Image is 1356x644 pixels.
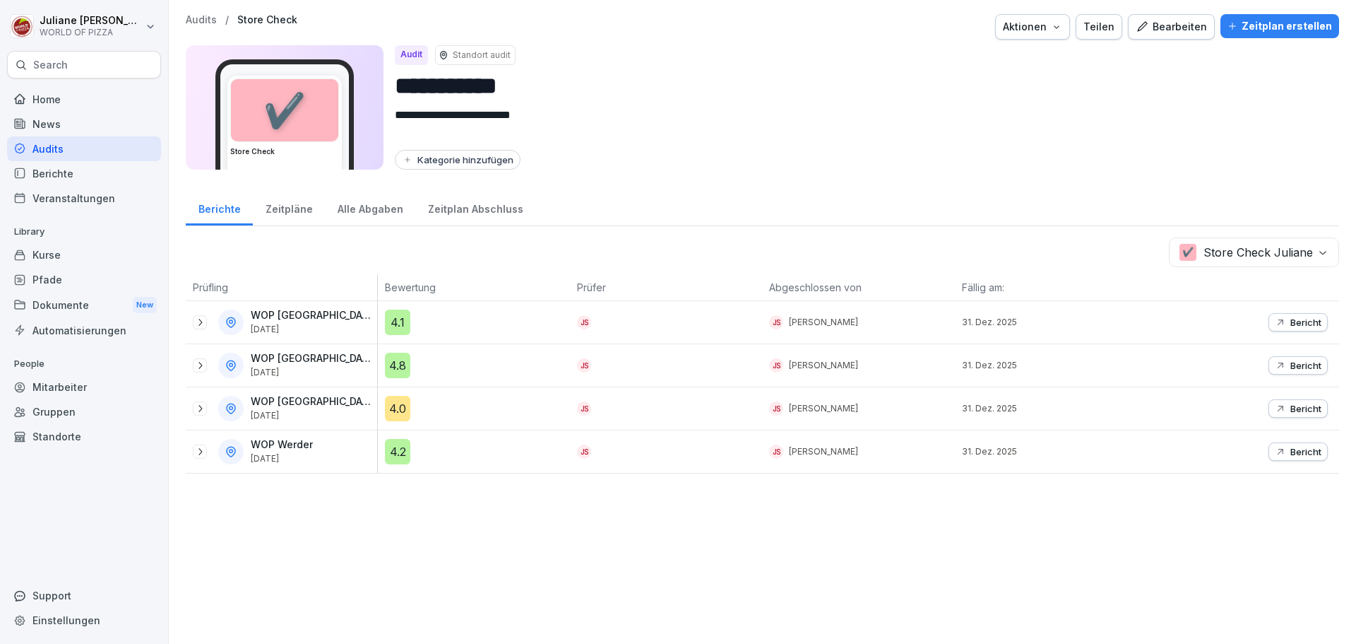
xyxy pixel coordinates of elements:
button: Bericht [1268,399,1328,418]
button: Kategorie hinzufügen [395,150,521,170]
a: Automatisierungen [7,318,161,343]
a: Einstellungen [7,608,161,633]
button: Zeitplan erstellen [1220,14,1339,38]
p: [DATE] [251,368,375,377]
p: 31. Dez. 2025 [962,359,1147,372]
a: Alle Abgaben [325,189,415,226]
div: Teilen [1083,19,1114,35]
p: People [7,353,161,375]
p: WOP Werder [251,439,313,451]
div: Support [7,583,161,608]
p: / [225,14,229,26]
p: Bericht [1290,360,1321,371]
a: Store Check [237,14,297,26]
a: Audits [186,14,217,26]
a: Gruppen [7,399,161,424]
div: 4.0 [385,396,410,421]
p: [DATE] [251,454,313,464]
div: Bearbeiten [1136,19,1207,35]
div: JS [577,445,591,459]
button: Bericht [1268,443,1328,461]
div: JS [769,445,783,459]
div: Audit [395,45,428,65]
p: Standort audit [453,49,511,62]
a: Berichte [7,161,161,186]
p: [DATE] [251,324,375,334]
p: [PERSON_NAME] [789,445,858,458]
button: Bearbeiten [1128,14,1215,40]
button: Aktionen [995,14,1070,40]
p: WORLD OF PIZZA [40,28,143,37]
p: Bericht [1290,317,1321,328]
p: 31. Dez. 2025 [962,316,1147,329]
p: 31. Dez. 2025 [962,402,1147,415]
button: Teilen [1076,14,1122,40]
div: JS [577,315,591,329]
div: JS [769,315,783,329]
th: Prüfer [570,274,762,301]
a: Standorte [7,424,161,449]
p: [PERSON_NAME] [789,402,858,415]
div: JS [769,358,783,373]
p: Juliane [PERSON_NAME] [40,15,143,27]
a: Zeitpläne [253,189,325,226]
a: DokumenteNew [7,292,161,318]
p: [PERSON_NAME] [789,359,858,372]
div: Dokumente [7,292,161,318]
div: Kategorie hinzufügen [402,154,513,165]
button: Bericht [1268,313,1328,332]
div: JS [577,402,591,416]
p: WOP [GEOGRAPHIC_DATA] [251,353,375,365]
p: Bewertung [385,280,563,295]
div: Zeitplan erstellen [1227,18,1332,34]
h3: Store Check [230,146,339,157]
p: WOP [GEOGRAPHIC_DATA] [251,396,375,408]
p: Bericht [1290,403,1321,414]
button: Bericht [1268,356,1328,375]
div: New [133,297,157,313]
div: 4.8 [385,353,410,378]
a: Berichte [186,189,253,226]
div: 4.1 [385,310,410,335]
div: JS [577,358,591,373]
a: News [7,112,161,136]
a: Mitarbeiter [7,375,161,399]
th: Fällig am: [955,274,1147,301]
p: WOP [GEOGRAPHIC_DATA] [251,310,375,322]
div: 4.2 [385,439,410,464]
p: [PERSON_NAME] [789,316,858,329]
div: JS [769,402,783,416]
p: 31. Dez. 2025 [962,445,1147,458]
p: Prüfling [193,280,370,295]
div: ✔️ [231,79,338,141]
p: [DATE] [251,411,375,421]
a: Kurse [7,242,161,267]
p: Bericht [1290,446,1321,457]
a: Pfade [7,267,161,292]
a: Audits [7,136,161,161]
p: Search [33,58,68,72]
p: Abgeschlossen von [769,280,947,295]
a: Veranstaltungen [7,186,161,211]
a: Zeitplan Abschluss [415,189,535,226]
a: Home [7,87,161,112]
div: Aktionen [1003,19,1062,35]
